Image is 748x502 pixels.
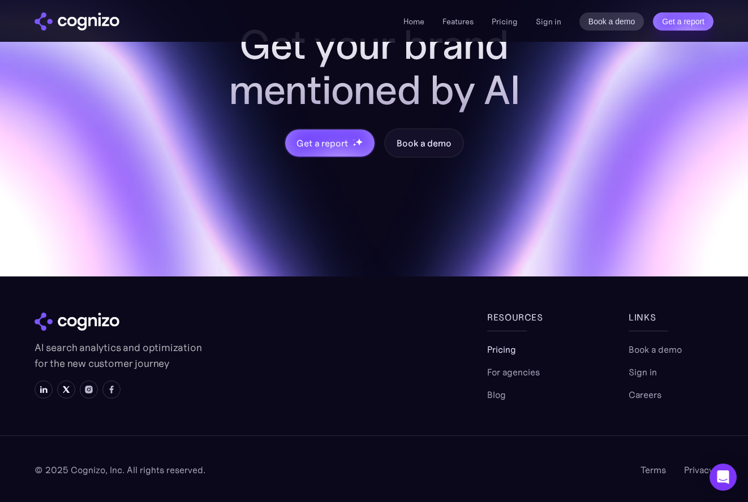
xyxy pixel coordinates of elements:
[640,463,666,477] a: Terms
[487,365,540,379] a: For agencies
[629,388,661,401] a: Careers
[35,12,119,31] img: cognizo logo
[352,143,356,147] img: star
[487,343,516,356] a: Pricing
[487,310,572,324] div: Resources
[710,464,737,491] div: Open Intercom Messenger
[193,22,555,112] h2: Get your brand mentioned by AI
[35,340,204,371] p: AI search analytics and optimization for the new customer journey
[352,139,354,141] img: star
[536,15,561,28] a: Sign in
[492,16,518,27] a: Pricing
[579,12,644,31] a: Book a demo
[284,128,376,158] a: Get a reportstarstarstar
[35,12,119,31] a: home
[62,385,71,394] img: X icon
[684,463,713,477] a: Privacy
[384,128,463,158] a: Book a demo
[442,16,474,27] a: Features
[403,16,424,27] a: Home
[397,136,451,150] div: Book a demo
[355,138,363,145] img: star
[35,313,119,331] img: cognizo logo
[487,388,506,401] a: Blog
[629,365,657,379] a: Sign in
[629,310,713,324] div: links
[629,343,682,356] a: Book a demo
[653,12,713,31] a: Get a report
[35,463,205,477] div: © 2025 Cognizo, Inc. All rights reserved.
[296,136,347,150] div: Get a report
[39,385,48,394] img: LinkedIn icon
